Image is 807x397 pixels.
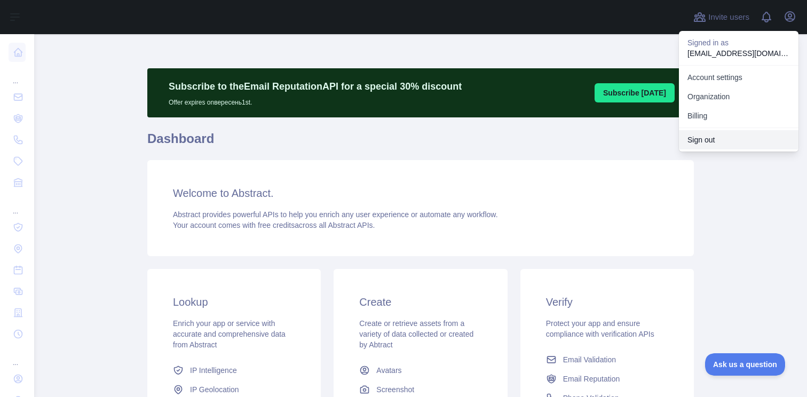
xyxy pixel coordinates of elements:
[359,319,473,349] span: Create or retrieve assets from a variety of data collected or created by Abtract
[258,221,295,229] span: free credits
[679,68,798,87] a: Account settings
[9,346,26,367] div: ...
[595,83,675,102] button: Subscribe [DATE]
[679,106,798,125] button: Billing
[355,361,486,380] a: Avatars
[679,87,798,106] a: Organization
[169,94,462,107] p: Offer expires on вересень 1st.
[173,319,286,349] span: Enrich your app or service with accurate and comprehensive data from Abstract
[546,295,668,309] h3: Verify
[169,361,299,380] a: IP Intelligence
[169,79,462,94] p: Subscribe to the Email Reputation API for a special 30 % discount
[546,319,654,338] span: Protect your app and ensure compliance with verification APIs
[173,210,498,219] span: Abstract provides powerful APIs to help you enrich any user experience or automate any workflow.
[173,295,295,309] h3: Lookup
[359,295,481,309] h3: Create
[563,374,620,384] span: Email Reputation
[687,37,790,48] p: Signed in as
[9,64,26,85] div: ...
[679,130,798,149] button: Sign out
[687,48,790,59] p: [EMAIL_ADDRESS][DOMAIN_NAME]
[691,9,751,26] button: Invite users
[9,194,26,216] div: ...
[563,354,616,365] span: Email Validation
[190,365,237,376] span: IP Intelligence
[190,384,239,395] span: IP Geolocation
[173,186,668,201] h3: Welcome to Abstract.
[705,353,786,376] iframe: Toggle Customer Support
[708,11,749,23] span: Invite users
[542,350,672,369] a: Email Validation
[376,384,414,395] span: Screenshot
[147,130,694,156] h1: Dashboard
[173,221,375,229] span: Your account comes with across all Abstract APIs.
[542,369,672,388] a: Email Reputation
[376,365,401,376] span: Avatars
